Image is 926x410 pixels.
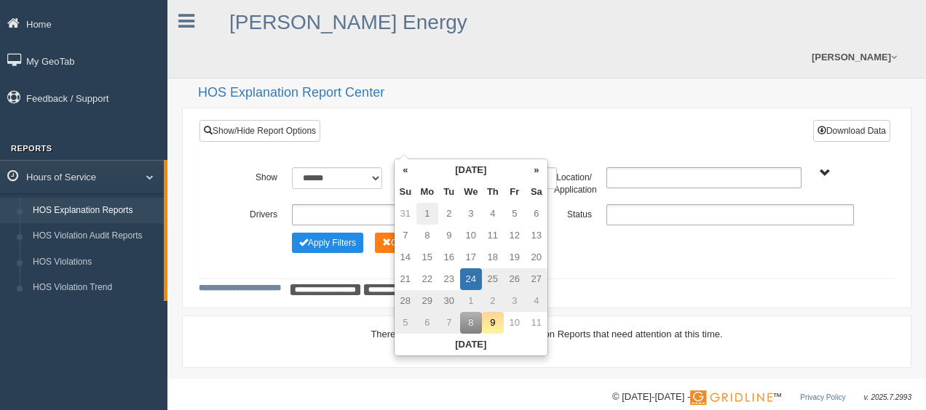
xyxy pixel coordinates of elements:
th: [DATE] [395,334,547,355]
td: 7 [438,312,460,334]
td: 12 [504,225,526,246]
td: 11 [526,312,547,334]
a: HOS Violation Audit Reports [26,223,164,249]
th: Mo [416,181,438,203]
td: 19 [504,246,526,268]
td: 3 [504,290,526,312]
th: Th [482,181,504,203]
td: 5 [395,312,416,334]
th: Tu [438,181,460,203]
span: v. 2025.7.2993 [864,393,911,401]
th: » [526,159,547,181]
td: 16 [438,246,460,268]
a: [PERSON_NAME] [804,36,904,78]
button: Download Data [813,120,890,142]
a: Privacy Policy [800,393,845,401]
td: 29 [416,290,438,312]
td: 9 [438,225,460,246]
label: Drivers [232,204,285,222]
a: HOS Violations [26,249,164,276]
td: 10 [504,312,526,334]
td: 8 [460,312,482,334]
a: HOS Violation Trend [26,275,164,301]
td: 8 [416,225,438,246]
td: 7 [395,225,416,246]
td: 30 [438,290,460,312]
div: There are no HOS Violations or Explanation Reports that need attention at this time. [199,327,895,341]
td: 3 [460,203,482,225]
button: Change Filter Options [375,233,446,253]
td: 22 [416,268,438,290]
td: 14 [395,246,416,268]
label: Status [547,204,599,222]
div: © [DATE]-[DATE] - ™ [612,390,911,405]
td: 9 [482,312,504,334]
td: 25 [482,268,504,290]
td: 2 [438,203,460,225]
td: 4 [482,203,504,225]
a: HOS Explanation Reports [26,198,164,224]
td: 10 [460,225,482,246]
td: 23 [438,268,460,290]
th: [DATE] [416,159,526,181]
td: 28 [395,290,416,312]
td: 17 [460,246,482,268]
td: 1 [416,203,438,225]
td: 20 [526,246,547,268]
th: Su [395,181,416,203]
td: 26 [504,268,526,290]
img: Gridline [690,390,772,405]
label: Location/ Application [547,167,599,197]
th: « [395,159,416,181]
th: We [460,181,482,203]
a: Show/Hide Report Options [199,120,320,142]
label: Show [232,167,285,185]
td: 27 [526,268,547,290]
td: 11 [482,225,504,246]
td: 6 [416,312,438,334]
a: [PERSON_NAME] Energy [229,11,467,33]
td: 31 [395,203,416,225]
td: 5 [504,203,526,225]
td: 18 [482,246,504,268]
td: 13 [526,225,547,246]
td: 24 [460,268,482,290]
td: 2 [482,290,504,312]
td: 1 [460,290,482,312]
td: 6 [526,203,547,225]
td: 4 [526,290,547,312]
button: Change Filter Options [292,233,363,253]
th: Sa [526,181,547,203]
td: 15 [416,246,438,268]
th: Fr [504,181,526,203]
td: 21 [395,268,416,290]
